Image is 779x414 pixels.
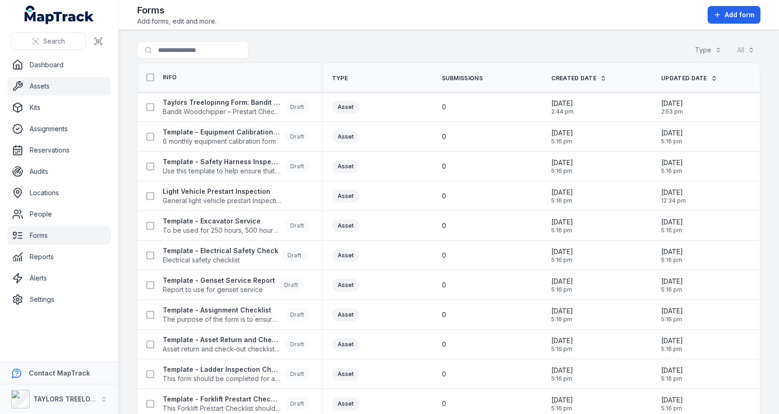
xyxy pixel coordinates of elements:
span: 5:16 pm [661,286,683,293]
span: 5:16 pm [551,375,573,382]
span: 0 [442,340,446,349]
span: [DATE] [661,366,683,375]
span: [DATE] [661,277,683,286]
button: Add form [708,6,760,24]
span: 0 [442,369,446,379]
div: Asset [332,338,359,351]
span: 0 [442,132,446,141]
strong: Contact MapTrack [29,369,90,377]
a: Reservations [7,141,111,159]
span: 5:16 pm [551,405,573,412]
span: 0 [442,162,446,171]
a: Created Date [551,75,607,82]
div: Asset [332,190,359,203]
a: Forms [7,226,111,245]
a: Assets [7,77,111,96]
span: [DATE] [661,336,683,345]
button: All [731,41,760,59]
span: Add forms, edit and more. [137,17,217,26]
span: [DATE] [551,158,573,167]
time: 03/06/2025, 5:16:59 pm [551,336,573,353]
span: [DATE] [551,128,573,138]
a: Alerts [7,269,111,287]
span: Created Date [551,75,596,82]
time: 03/06/2025, 5:16:59 pm [661,128,683,145]
span: [DATE] [551,366,573,375]
span: 5:16 pm [551,286,573,293]
span: 5:16 pm [661,256,683,264]
time: 03/06/2025, 5:16:59 pm [551,188,573,204]
a: Template - Forklift Prestart ChecklistThis Forklift Prestart Checklist should be completed every ... [163,395,310,413]
span: 5:16 pm [551,345,573,353]
span: 5:16 pm [551,197,573,204]
span: [DATE] [551,99,574,108]
a: Template - Genset Service ReportReport to use for genset serviceDraft [163,276,304,294]
strong: Taylors Treelopinng Form: Bandit Woodchipper – Prestart Checklist [163,98,281,107]
time: 03/06/2025, 5:16:59 pm [661,277,683,293]
time: 28/08/2025, 2:44:53 pm [551,99,574,115]
span: 0 [442,102,446,112]
time: 03/06/2025, 5:16:59 pm [551,247,573,264]
div: Asset [332,368,359,381]
span: Info [163,74,177,81]
div: Draft [279,279,304,292]
span: Submissions [442,75,483,82]
span: 5:16 pm [661,405,683,412]
span: [DATE] [551,336,573,345]
div: Draft [285,368,310,381]
span: This Forklift Prestart Checklist should be completed every day before starting forklift operations. [163,404,281,413]
a: Template - Safety Harness InspectionUse this template to help ensure that your harness is in good... [163,157,310,176]
a: Template - Equipment Calibration Form6 monthly equipment calibration formDraft [163,127,310,146]
strong: Template - Genset Service Report [163,276,275,285]
div: Draft [285,308,310,321]
div: Asset [332,308,359,321]
strong: Template - Asset Return and Check-out Checklist [163,335,281,344]
span: 0 [442,221,446,230]
time: 03/06/2025, 5:16:59 pm [551,395,573,412]
strong: Template - Excavator Service [163,217,281,226]
span: Updated Date [661,75,707,82]
span: Report to use for genset service [163,285,275,294]
span: 2:53 pm [661,108,683,115]
div: Asset [332,130,359,143]
span: 0 [442,310,446,319]
span: [DATE] [551,247,573,256]
span: 0 [442,399,446,408]
time: 03/06/2025, 5:16:59 pm [661,395,683,412]
button: Search [11,32,86,50]
div: Draft [285,219,310,232]
span: The purpose of the form is to ensure the employee is licenced and capable in operation the asset. [163,315,281,324]
div: Draft [285,160,310,173]
a: Taylors Treelopinng Form: Bandit Woodchipper – Prestart ChecklistBandit Woodchipper – Prestart Ch... [163,98,310,116]
span: 6 monthly equipment calibration form [163,137,281,146]
div: Draft [282,249,307,262]
strong: Template - Forklift Prestart Checklist [163,395,281,404]
time: 03/06/2025, 5:16:59 pm [551,366,573,382]
div: Draft [285,397,310,410]
div: Draft [285,338,310,351]
span: 5:16 pm [551,256,573,264]
span: [DATE] [551,395,573,405]
span: To be used for 250 hours, 500 hours and 750 hours service only. (1,000 hours to be completed by d... [163,226,281,235]
strong: TAYLORS TREELOPPING [33,395,111,403]
strong: Template - Ladder Inspection Checklist [163,365,281,374]
span: 5:16 pm [661,167,683,175]
span: General light vehicle prestart Inspection form [163,196,281,205]
time: 28/08/2025, 2:53:29 pm [661,99,683,115]
strong: Light Vehicle Prestart Inspection [163,187,281,196]
a: Template - Ladder Inspection ChecklistThis form should be completed for all ladders.Draft [163,365,310,383]
strong: Template - Equipment Calibration Form [163,127,281,137]
span: [DATE] [551,277,573,286]
span: 5:16 pm [551,316,573,323]
span: Bandit Woodchipper – Prestart Checklist [163,107,281,116]
div: Draft [285,101,310,114]
time: 06/08/2025, 12:34:53 pm [661,188,686,204]
time: 03/06/2025, 5:16:59 pm [661,158,683,175]
time: 03/06/2025, 5:16:59 pm [551,306,573,323]
span: Electrical safety checklist [163,255,278,265]
span: Search [43,37,65,46]
a: Assignments [7,120,111,138]
time: 03/06/2025, 5:16:59 pm [551,277,573,293]
span: [DATE] [661,99,683,108]
a: Kits [7,98,111,117]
